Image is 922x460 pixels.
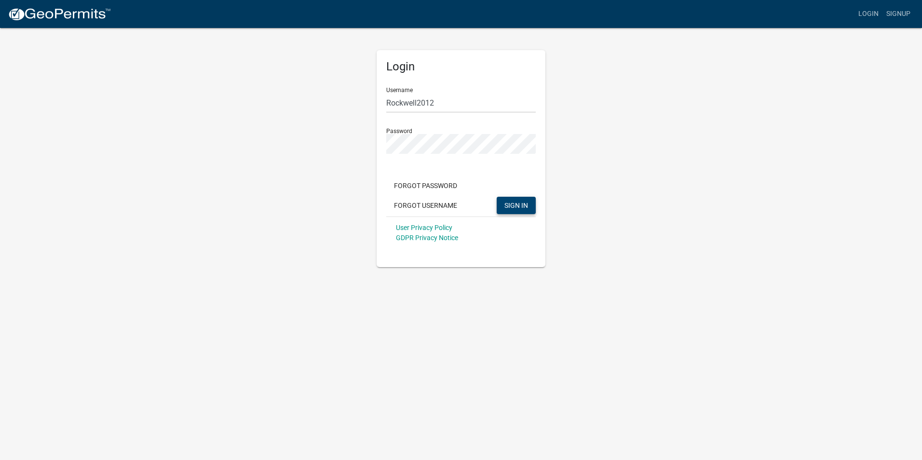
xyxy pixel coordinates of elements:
button: Forgot Username [386,197,465,214]
button: Forgot Password [386,177,465,194]
a: Login [854,5,882,23]
a: User Privacy Policy [396,224,452,231]
span: SIGN IN [504,201,528,209]
h5: Login [386,60,536,74]
button: SIGN IN [497,197,536,214]
a: GDPR Privacy Notice [396,234,458,242]
a: Signup [882,5,914,23]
